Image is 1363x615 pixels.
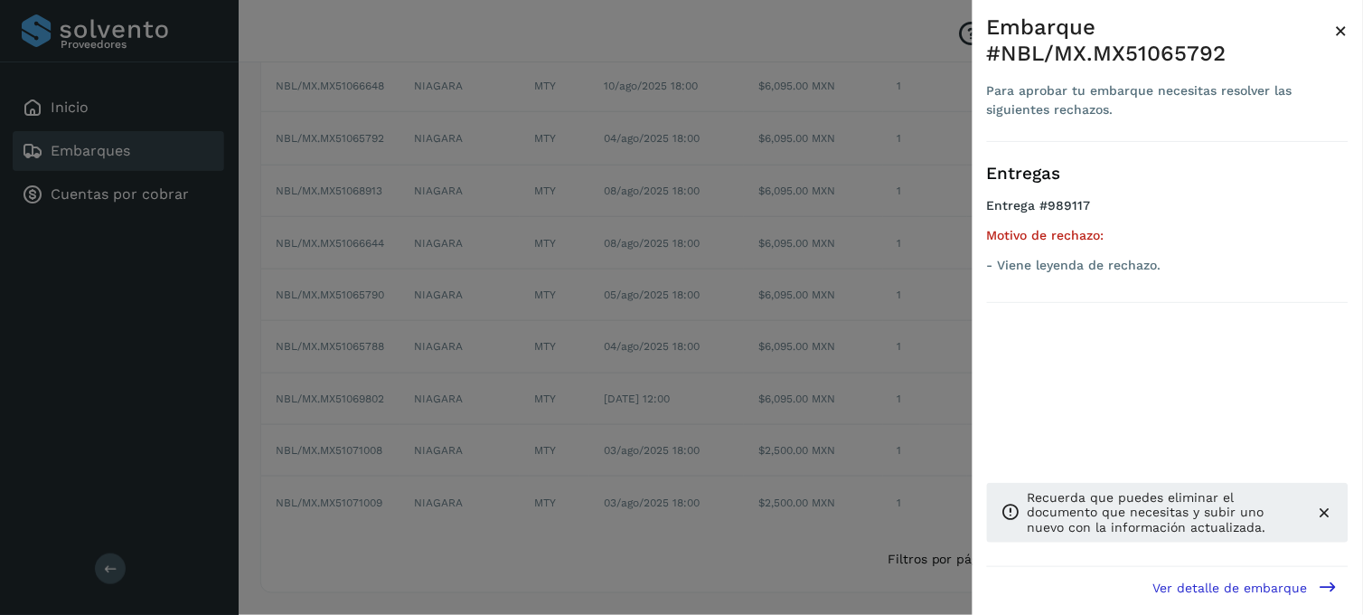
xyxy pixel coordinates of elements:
div: Para aprobar tu embarque necesitas resolver las siguientes rechazos. [987,81,1335,119]
p: Recuerda que puedes eliminar el documento que necesitas y subir uno nuevo con la información actu... [1028,490,1302,535]
h4: Entrega #989117 [987,198,1349,228]
button: Close [1335,14,1349,47]
span: Ver detalle de embarque [1153,582,1308,594]
span: × [1335,18,1349,43]
button: Ver detalle de embarque [1142,567,1349,608]
div: Embarque #NBL/MX.MX51065792 [987,14,1335,67]
p: - Viene leyenda de rechazo. [987,258,1349,273]
h3: Entregas [987,164,1349,184]
h5: Motivo de rechazo: [987,228,1349,243]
